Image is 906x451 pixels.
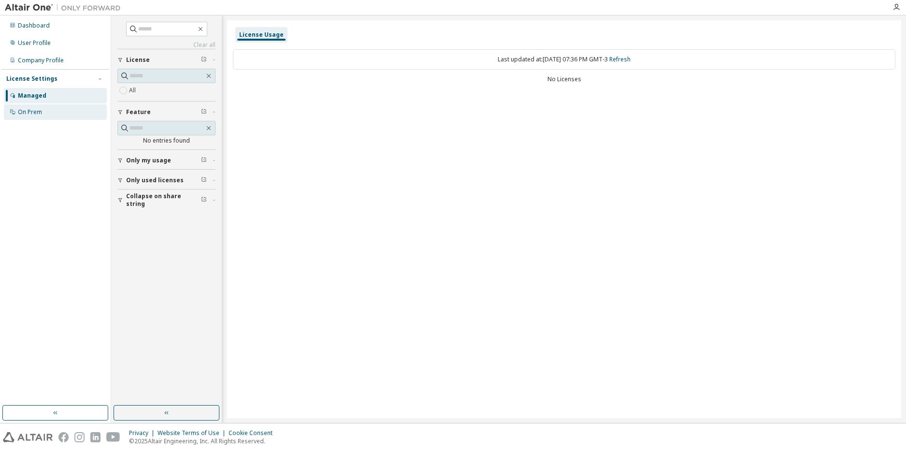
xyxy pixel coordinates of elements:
[233,49,895,70] div: Last updated at: [DATE] 07:36 PM GMT-3
[126,108,151,116] span: Feature
[229,429,278,437] div: Cookie Consent
[117,170,216,191] button: Only used licenses
[129,437,278,445] p: © 2025 Altair Engineering, Inc. All Rights Reserved.
[6,75,58,83] div: License Settings
[201,108,207,116] span: Clear filter
[5,3,126,13] img: Altair One
[129,429,158,437] div: Privacy
[126,192,201,208] span: Collapse on share string
[201,176,207,184] span: Clear filter
[18,57,64,64] div: Company Profile
[201,56,207,64] span: Clear filter
[117,102,216,123] button: Feature
[18,39,51,47] div: User Profile
[3,432,53,442] img: altair_logo.svg
[609,55,631,63] a: Refresh
[90,432,101,442] img: linkedin.svg
[201,157,207,164] span: Clear filter
[158,429,229,437] div: Website Terms of Use
[126,176,184,184] span: Only used licenses
[201,196,207,204] span: Clear filter
[18,108,42,116] div: On Prem
[126,56,150,64] span: License
[233,75,895,83] div: No Licenses
[117,150,216,171] button: Only my usage
[126,157,171,164] span: Only my usage
[129,85,138,96] label: All
[18,92,46,100] div: Managed
[18,22,50,29] div: Dashboard
[117,49,216,71] button: License
[239,31,284,39] div: License Usage
[106,432,120,442] img: youtube.svg
[117,137,216,145] div: No entries found
[58,432,69,442] img: facebook.svg
[74,432,85,442] img: instagram.svg
[117,41,216,49] a: Clear all
[117,189,216,211] button: Collapse on share string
